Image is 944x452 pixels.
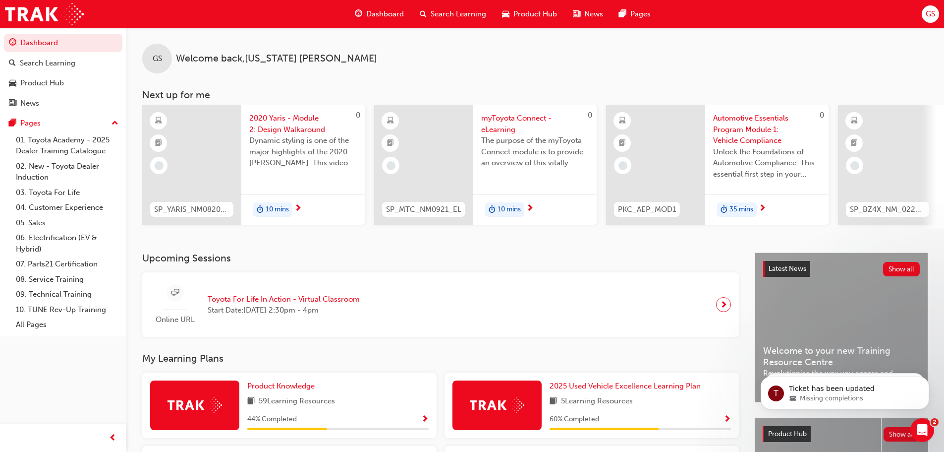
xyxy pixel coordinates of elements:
[618,161,627,170] span: learningRecordVerb_NONE-icon
[421,413,429,426] button: Show Progress
[374,105,597,225] a: 0SP_MTC_NM0921_ELmyToyota Connect - eLearningThe purpose of the myToyota Connect module is to pro...
[142,353,739,364] h3: My Learning Plans
[12,257,122,272] a: 07. Parts21 Certification
[584,8,603,20] span: News
[729,204,753,215] span: 35 mins
[755,253,928,402] a: Latest NewsShow allWelcome to your new Training Resource CentreRevolutionise the way you access a...
[387,161,395,170] span: learningRecordVerb_NONE-icon
[12,287,122,302] a: 09. Technical Training
[502,8,509,20] span: car-icon
[150,280,731,329] a: Online URLToyota For Life In Action - Virtual ClassroomStart Date:[DATE] 2:30pm - 4pm
[366,8,404,20] span: Dashboard
[167,397,222,413] img: Trak
[257,203,264,216] span: duration-icon
[347,4,412,24] a: guage-iconDashboard
[387,137,394,150] span: booktick-icon
[171,287,179,299] span: sessionType_ONLINE_URL-icon
[421,415,429,424] span: Show Progress
[247,414,297,425] span: 44 % Completed
[109,432,116,445] span: prev-icon
[494,4,565,24] a: car-iconProduct Hub
[259,395,335,408] span: 59 Learning Resources
[294,204,302,213] span: next-icon
[606,105,829,225] a: 0PKC_AEP_MOD1Automotive Essentials Program Module 1: Vehicle ComplianceUnlock the Foundations of ...
[249,135,357,169] span: Dynamic styling is one of the major highlights of the 2020 [PERSON_NAME]. This video gives an in-...
[481,113,589,135] span: myToyota Connect - eLearning
[12,159,122,185] a: 02. New - Toyota Dealer Induction
[9,119,16,128] span: pages-icon
[630,8,651,20] span: Pages
[355,8,362,20] span: guage-icon
[768,430,807,438] span: Product Hub
[4,74,122,92] a: Product Hub
[126,89,944,101] h3: Next up for me
[208,305,360,316] span: Start Date: [DATE] 2:30pm - 4pm
[926,8,935,20] span: GS
[9,99,16,108] span: news-icon
[713,146,821,180] span: Unlock the Foundations of Automotive Compliance. This essential first step in your Automotive Ess...
[561,395,633,408] span: 5 Learning Resources
[922,5,939,23] button: GS
[619,8,626,20] span: pages-icon
[619,137,626,150] span: booktick-icon
[111,117,118,130] span: up-icon
[9,39,16,48] span: guage-icon
[850,204,925,215] span: SP_BZ4X_NM_0224_EL01
[9,79,16,88] span: car-icon
[247,382,315,390] span: Product Knowledge
[5,3,84,25] img: Trak
[153,53,162,65] span: GS
[588,111,592,120] span: 0
[12,272,122,287] a: 08. Service Training
[721,203,727,216] span: duration-icon
[20,58,75,69] div: Search Learning
[20,98,39,109] div: News
[4,34,122,52] a: Dashboard
[386,204,461,215] span: SP_MTC_NM0921_EL
[618,204,676,215] span: PKC_AEP_MOD1
[910,418,934,442] iframe: Intercom live chat
[20,77,64,89] div: Product Hub
[883,262,920,276] button: Show all
[155,137,162,150] span: booktick-icon
[884,427,921,442] button: Show all
[142,253,739,264] h3: Upcoming Sessions
[931,418,939,426] span: 2
[763,345,920,368] span: Welcome to your new Training Resource Centre
[150,314,200,325] span: Online URL
[481,135,589,169] span: The purpose of the myToyota Connect module is to provide an overview of this vitally important ne...
[619,115,626,128] span: learningResourceType_ELEARNING-icon
[266,204,289,215] span: 10 mins
[759,204,766,213] span: next-icon
[155,115,162,128] span: learningResourceType_ELEARNING-icon
[4,114,122,132] button: Pages
[142,105,365,225] a: 0SP_YARIS_NM0820_EL_022020 Yaris - Module 2: Design WalkaroundDynamic styling is one of the major...
[550,382,701,390] span: 2025 Used Vehicle Excellence Learning Plan
[498,204,521,215] span: 10 mins
[12,185,122,200] a: 03. Toyota For Life
[4,54,122,72] a: Search Learning
[611,4,659,24] a: pages-iconPages
[12,132,122,159] a: 01. Toyota Academy - 2025 Dealer Training Catalogue
[247,395,255,408] span: book-icon
[249,113,357,135] span: 2020 Yaris - Module 2: Design Walkaround
[12,230,122,257] a: 06. Electrification (EV & Hybrid)
[550,381,705,392] a: 2025 Used Vehicle Excellence Learning Plan
[247,381,319,392] a: Product Knowledge
[550,414,599,425] span: 60 % Completed
[851,115,858,128] span: learningResourceType_ELEARNING-icon
[513,8,557,20] span: Product Hub
[12,302,122,318] a: 10. TUNE Rev-Up Training
[4,32,122,114] button: DashboardSearch LearningProduct HubNews
[565,4,611,24] a: news-iconNews
[746,356,944,425] iframe: Intercom notifications message
[820,111,824,120] span: 0
[526,204,534,213] span: next-icon
[489,203,496,216] span: duration-icon
[720,298,727,312] span: next-icon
